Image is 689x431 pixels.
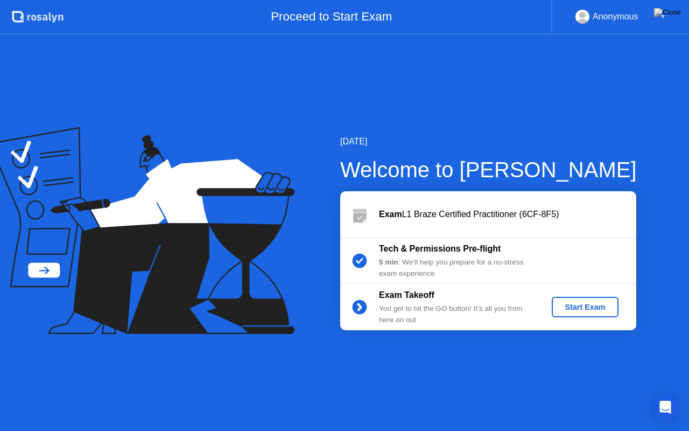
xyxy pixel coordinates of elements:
[340,135,637,148] div: [DATE]
[593,10,638,24] div: Anonymous
[379,210,402,219] b: Exam
[654,8,681,17] img: Close
[379,258,398,266] b: 5 min
[379,244,501,253] b: Tech & Permissions Pre-flight
[379,257,534,279] div: : We’ll help you prepare for a no-stress exam experience
[379,303,534,325] div: You get to hit the GO button! It’s all you from here on out
[340,154,637,186] div: Welcome to [PERSON_NAME]
[652,394,678,420] div: Open Intercom Messenger
[379,290,434,300] b: Exam Takeoff
[379,208,636,221] div: L1 Braze Certified Practitioner (6CF-8F5)
[552,297,618,317] button: Start Exam
[556,303,614,311] div: Start Exam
